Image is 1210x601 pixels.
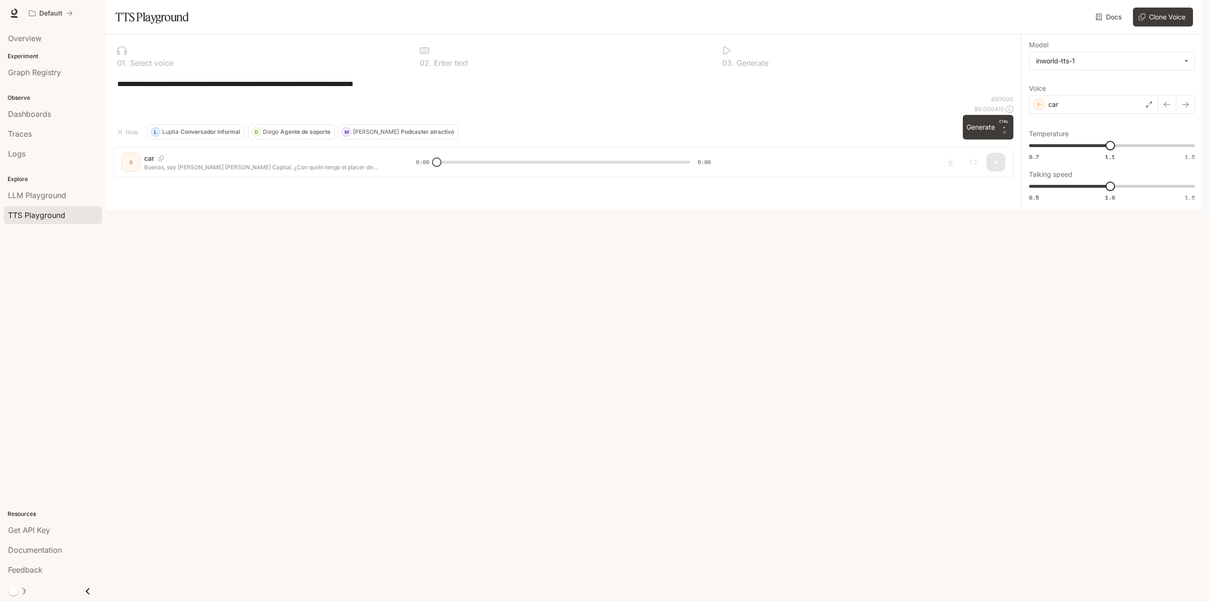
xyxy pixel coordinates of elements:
span: 0.7 [1029,153,1039,161]
h1: TTS Playground [115,8,189,26]
p: Generate [734,59,769,67]
div: inworld-tts-1 [1036,56,1179,66]
p: 0 2 . [420,59,432,67]
p: 0 3 . [722,59,734,67]
p: Select voice [128,59,173,67]
p: Agente de soporte [280,129,330,135]
div: D [252,124,260,139]
p: ⏎ [999,119,1010,136]
div: L [151,124,160,139]
button: DDiegoAgente de soporte [248,124,335,139]
p: CTRL + [999,119,1010,130]
button: GenerateCTRL +⏎ [963,115,1013,139]
p: Model [1029,42,1048,48]
p: Temperature [1029,131,1069,137]
p: Enter text [432,59,468,67]
p: $ 0.000415 [974,105,1004,113]
span: 1.5 [1185,153,1195,161]
p: Default [39,9,62,17]
p: 83 / 1000 [991,95,1013,103]
span: 1.1 [1105,153,1115,161]
button: All workspaces [25,4,77,23]
button: Hide [113,124,144,139]
p: Conversador informal [181,129,240,135]
button: LLupitaConversador informal [147,124,244,139]
p: Diego [263,129,278,135]
p: Lupita [162,129,179,135]
p: Podcaster atractivo [401,129,454,135]
p: car [1048,100,1058,109]
p: 0 1 . [117,59,128,67]
p: [PERSON_NAME] [353,129,399,135]
button: M[PERSON_NAME]Podcaster atractivo [338,124,458,139]
span: 1.5 [1185,193,1195,201]
span: 1.0 [1105,193,1115,201]
a: Docs [1094,8,1125,26]
div: M [342,124,351,139]
p: Voice [1029,85,1046,92]
span: 0.5 [1029,193,1039,201]
p: Talking speed [1029,171,1072,178]
button: Clone Voice [1133,8,1193,26]
div: inworld-tts-1 [1029,52,1194,70]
